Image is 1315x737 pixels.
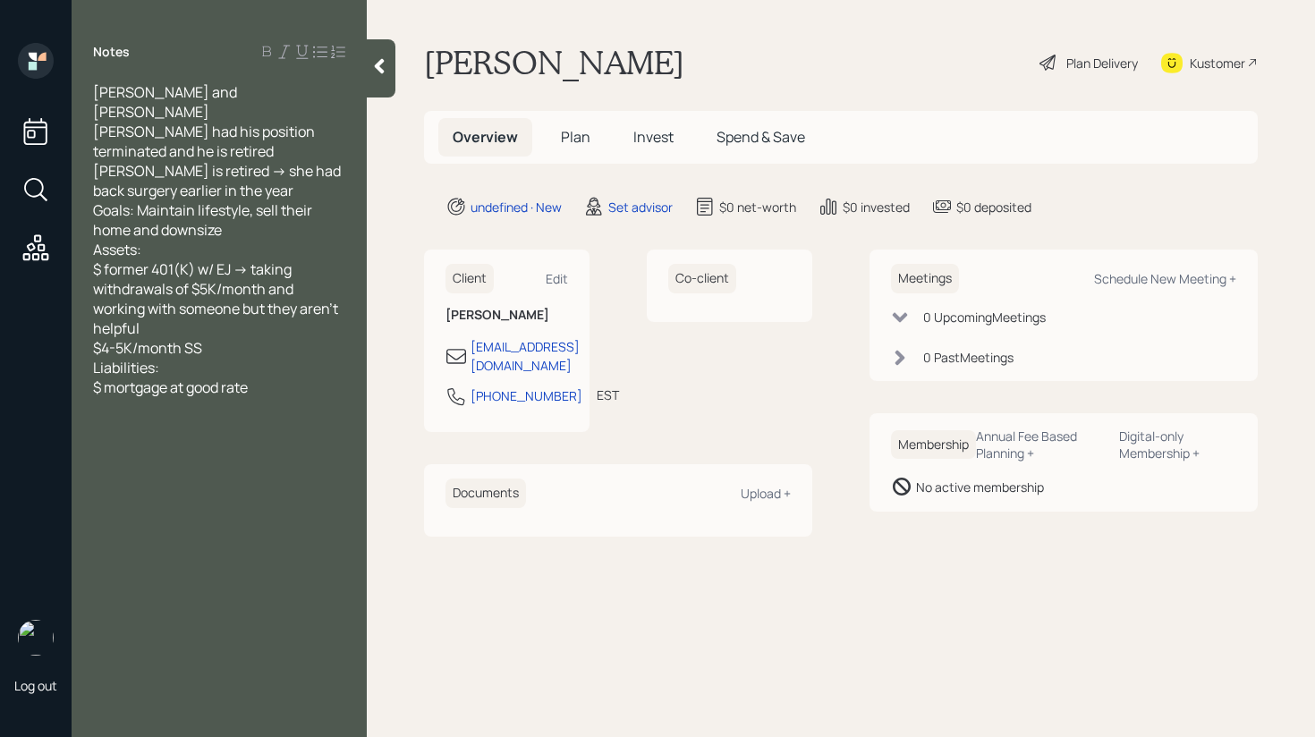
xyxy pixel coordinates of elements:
[1190,54,1245,72] div: Kustomer
[445,264,494,293] h6: Client
[546,270,568,287] div: Edit
[891,430,976,460] h6: Membership
[668,264,736,293] h6: Co-client
[93,338,202,358] span: $4-5K/month SS
[923,308,1046,326] div: 0 Upcoming Meeting s
[445,308,568,323] h6: [PERSON_NAME]
[717,127,805,147] span: Spend & Save
[916,478,1044,496] div: No active membership
[93,82,240,122] span: [PERSON_NAME] and [PERSON_NAME]
[471,386,582,405] div: [PHONE_NUMBER]
[14,677,57,694] div: Log out
[93,259,341,338] span: $ former 401(K) w/ EJ -> taking withdrawals of $5K/month and working with someone but they aren't...
[93,122,318,161] span: [PERSON_NAME] had his position terminated and he is retired
[453,127,518,147] span: Overview
[608,198,673,216] div: Set advisor
[923,348,1014,367] div: 0 Past Meeting s
[561,127,590,147] span: Plan
[891,264,959,293] h6: Meetings
[843,198,910,216] div: $0 invested
[976,428,1105,462] div: Annual Fee Based Planning +
[471,198,562,216] div: undefined · New
[18,620,54,656] img: retirable_logo.png
[471,337,580,375] div: [EMAIL_ADDRESS][DOMAIN_NAME]
[956,198,1031,216] div: $0 deposited
[93,358,159,377] span: Liabilities:
[93,240,141,259] span: Assets:
[1094,270,1236,287] div: Schedule New Meeting +
[597,385,619,404] div: EST
[93,43,130,61] label: Notes
[445,479,526,508] h6: Documents
[741,485,791,502] div: Upload +
[424,43,684,82] h1: [PERSON_NAME]
[93,200,315,240] span: Goals: Maintain lifestyle, sell their home and downsize
[633,127,674,147] span: Invest
[93,161,344,200] span: [PERSON_NAME] is retired -> she had back surgery earlier in the year
[719,198,796,216] div: $0 net-worth
[1119,428,1236,462] div: Digital-only Membership +
[93,377,248,397] span: $ mortgage at good rate
[1066,54,1138,72] div: Plan Delivery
